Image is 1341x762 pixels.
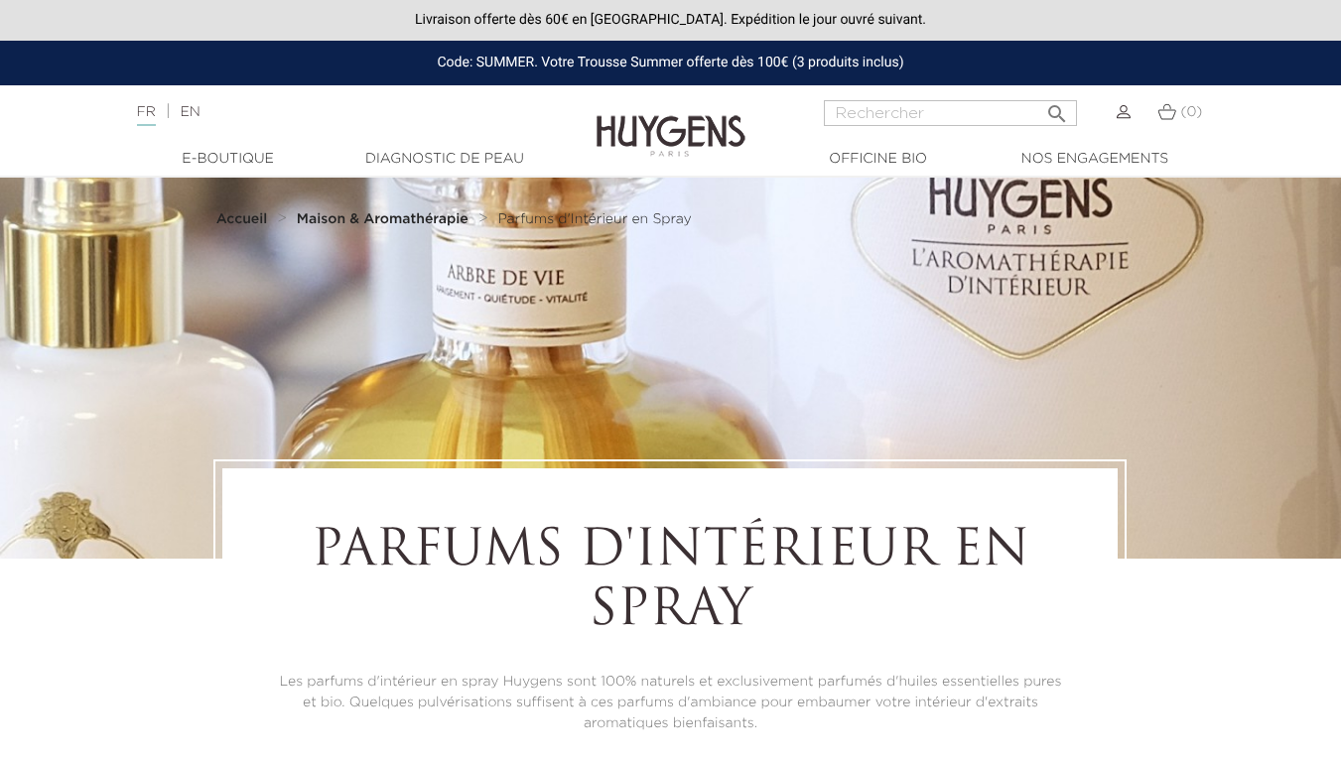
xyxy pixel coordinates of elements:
a: Accueil [216,211,272,227]
a: Maison & Aromathérapie [297,211,473,227]
i:  [1045,96,1069,120]
strong: Maison & Aromathérapie [297,212,469,226]
a: Diagnostic de peau [345,149,544,170]
p: Les parfums d'intérieur en spray Huygens sont 100% naturels et exclusivement parfumés d'huiles es... [277,672,1063,734]
img: Huygens [597,83,745,160]
a: EN [180,105,200,119]
a: Officine Bio [779,149,978,170]
a: Parfums d'Intérieur en Spray [497,211,691,227]
input: Rechercher [824,100,1077,126]
a: Nos engagements [996,149,1194,170]
a: E-Boutique [129,149,328,170]
h1: Parfums d'Intérieur en Spray [277,523,1063,642]
span: (0) [1180,105,1202,119]
a: FR [137,105,156,126]
strong: Accueil [216,212,268,226]
button:  [1039,94,1075,121]
div: | [127,100,544,124]
span: Parfums d'Intérieur en Spray [497,212,691,226]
